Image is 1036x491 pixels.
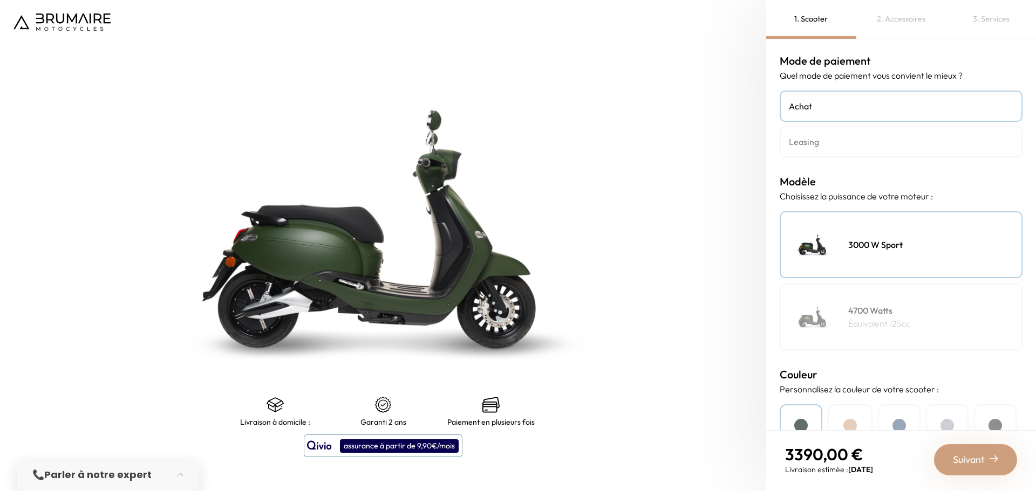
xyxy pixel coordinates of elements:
[780,174,1023,190] h3: Modèle
[990,454,998,463] img: right-arrow-2.png
[360,418,406,426] p: Garanti 2 ans
[780,383,1023,396] p: Personnalisez la couleur de votre scooter :
[780,190,1023,203] p: Choisissez la puissance de votre moteur :
[780,69,1023,82] p: Quel mode de paiement vous convient le mieux ?
[953,452,985,467] span: Suivant
[848,304,910,317] h4: 4700 Watts
[267,396,284,413] img: shipping.png
[789,100,1013,113] h4: Achat
[304,434,462,457] button: assurance à partir de 9,90€/mois
[785,444,863,465] span: 3390,00 €
[848,465,873,474] span: [DATE]
[307,439,332,452] img: logo qivio
[789,135,1013,148] h4: Leasing
[848,317,910,330] p: Équivalent 125cc
[780,366,1023,383] h3: Couleur
[848,238,903,251] h4: 3000 W Sport
[374,396,392,413] img: certificat-de-garantie.png
[13,13,111,31] img: Logo de Brumaire
[780,53,1023,69] h3: Mode de paiement
[482,396,500,413] img: credit-cards.png
[447,418,535,426] p: Paiement en plusieurs fois
[786,218,840,272] img: Scooter
[240,418,310,426] p: Livraison à domicile :
[780,126,1023,157] a: Leasing
[785,464,873,475] p: Livraison estimée :
[786,290,840,344] img: Scooter
[340,439,459,453] div: assurance à partir de 9,90€/mois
